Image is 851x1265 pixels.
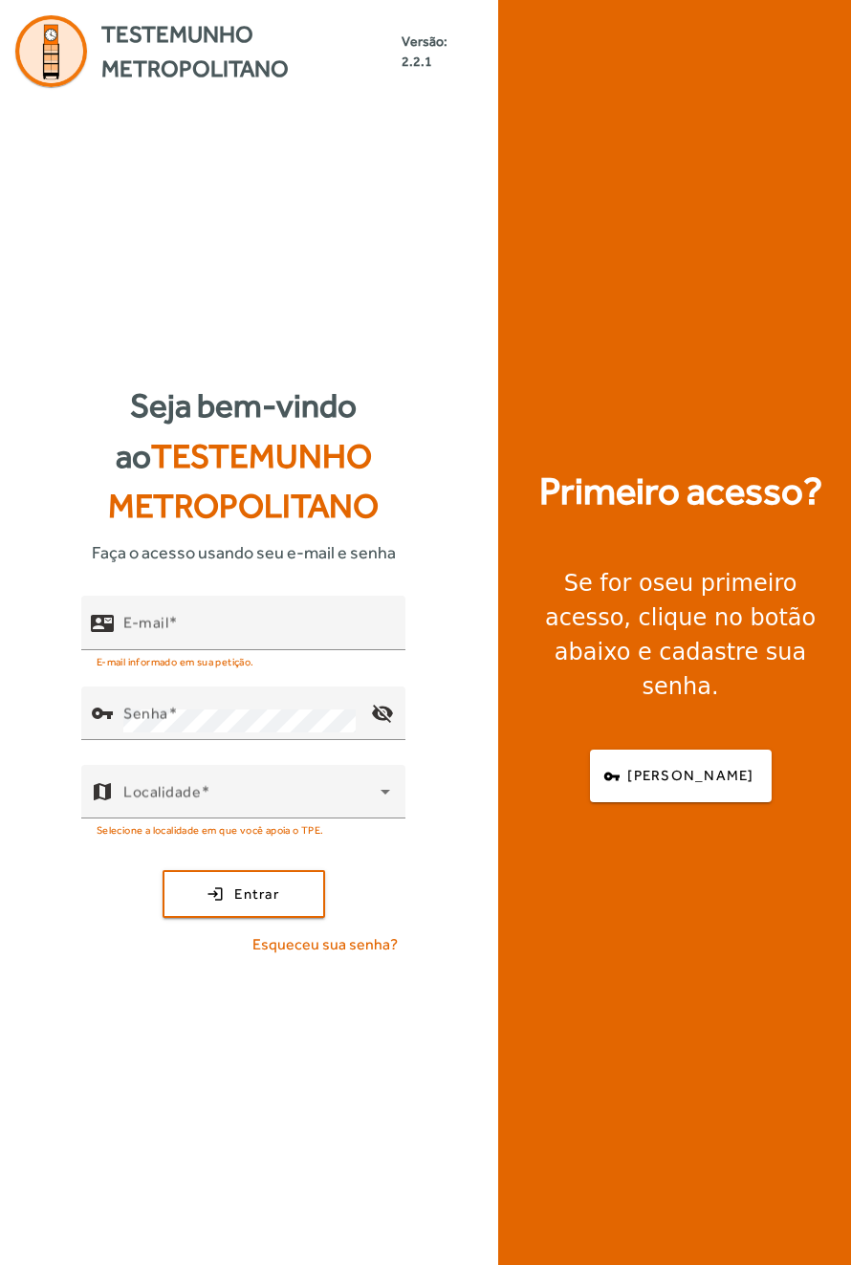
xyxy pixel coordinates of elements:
div: Se for o , clique no botão abaixo e cadastre sua senha. [521,566,840,704]
strong: seu primeiro acesso [545,570,796,631]
img: Logo Agenda [15,15,87,87]
mat-label: E-mail [123,613,168,631]
mat-hint: Selecione a localidade em que você apoia o TPE. [97,818,324,840]
button: Entrar [163,870,325,918]
mat-icon: visibility_off [360,690,405,736]
span: Esqueceu sua senha? [252,933,398,956]
span: Testemunho Metropolitano [108,437,379,526]
mat-icon: vpn_key [91,702,114,725]
button: [PERSON_NAME] [590,750,772,802]
small: Versão: 2.2.1 [402,32,471,72]
mat-icon: map [91,780,114,803]
span: Testemunho Metropolitano [101,17,402,86]
mat-icon: contact_mail [91,611,114,634]
mat-hint: E-mail informado em sua petição. [97,650,254,671]
strong: Primeiro acesso? [539,463,822,520]
span: Faça o acesso usando seu e-mail e senha [92,539,396,565]
mat-label: Senha [123,704,168,722]
span: Entrar [234,883,279,905]
span: [PERSON_NAME] [627,765,753,787]
mat-label: Localidade [123,782,201,800]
